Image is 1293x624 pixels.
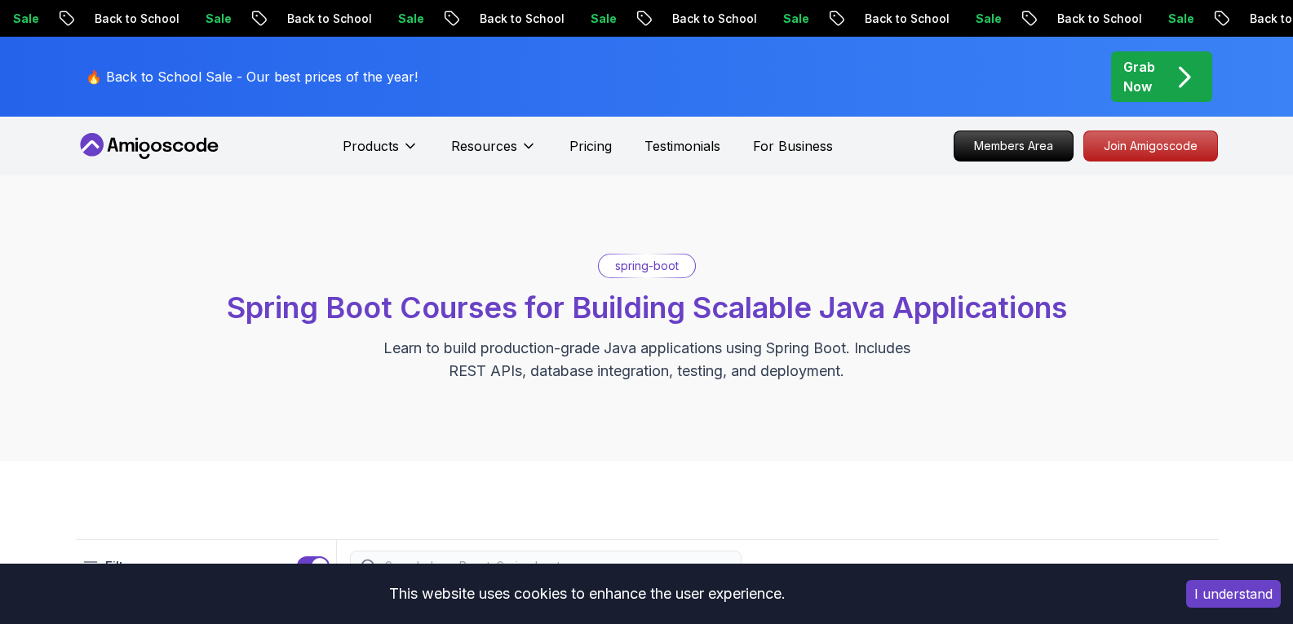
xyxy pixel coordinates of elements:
input: Search Java, React, Spring boot ... [382,558,731,574]
p: Sale [768,11,820,27]
button: Products [343,136,418,169]
p: Filters [105,556,143,576]
p: Join Amigoscode [1084,131,1217,161]
p: Sale [190,11,242,27]
p: Back to School [1042,11,1153,27]
p: Resources [451,136,517,156]
p: Products [343,136,399,156]
button: Accept cookies [1186,580,1281,608]
a: Join Amigoscode [1083,131,1218,162]
a: Pricing [569,136,612,156]
p: Back to School [79,11,190,27]
p: Sale [383,11,435,27]
p: Sale [960,11,1012,27]
p: Back to School [272,11,383,27]
p: Sale [1153,11,1205,27]
p: Learn to build production-grade Java applications using Spring Boot. Includes REST APIs, database... [373,337,921,383]
p: Back to School [464,11,575,27]
p: Sale [575,11,627,27]
p: spring-boot [615,258,679,274]
p: 🔥 Back to School Sale - Our best prices of the year! [86,67,418,86]
p: Back to School [849,11,960,27]
a: For Business [753,136,833,156]
p: Back to School [657,11,768,27]
div: This website uses cookies to enhance the user experience. [12,576,1162,612]
button: Resources [451,136,537,169]
p: Grab Now [1123,57,1155,96]
a: Members Area [954,131,1074,162]
span: Spring Boot Courses for Building Scalable Java Applications [227,290,1067,325]
a: Testimonials [644,136,720,156]
p: Members Area [954,131,1073,161]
